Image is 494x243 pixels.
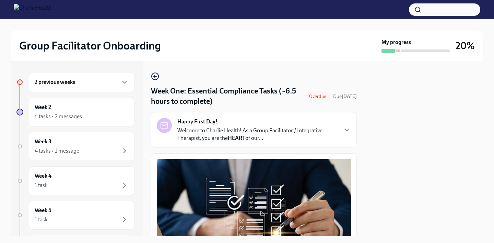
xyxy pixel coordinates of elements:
a: Week 24 tasks • 2 messages [16,98,134,126]
div: 1 task [35,181,48,189]
span: August 18th, 2025 09:00 [333,93,357,100]
div: 1 task [35,216,48,223]
h4: Week One: Essential Compliance Tasks (~6.5 hours to complete) [151,86,302,107]
div: 2 previous weeks [29,72,134,92]
h3: 20% [456,40,475,52]
h6: Week 5 [35,207,51,214]
h6: Week 2 [35,103,51,111]
a: Week 34 tasks • 1 message [16,132,134,161]
strong: My progress [381,38,411,46]
strong: [DATE] [342,93,357,99]
h6: Week 4 [35,172,51,180]
div: 4 tasks • 2 messages [35,113,82,120]
div: 4 tasks • 1 message [35,147,79,155]
img: CharlieHealth [14,4,52,15]
h6: 2 previous weeks [35,78,75,86]
span: Overdue [305,94,330,99]
h6: Week 3 [35,138,51,145]
h2: Group Facilitator Onboarding [19,39,161,53]
span: Due [333,93,357,99]
strong: Happy First Day! [177,118,217,125]
a: Week 51 task [16,201,134,230]
p: Welcome to Charlie Health! As a Group Facilitator / Integrative Therapist, you are the of our... [177,127,337,142]
a: Week 41 task [16,166,134,195]
strong: HEART [228,135,245,141]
